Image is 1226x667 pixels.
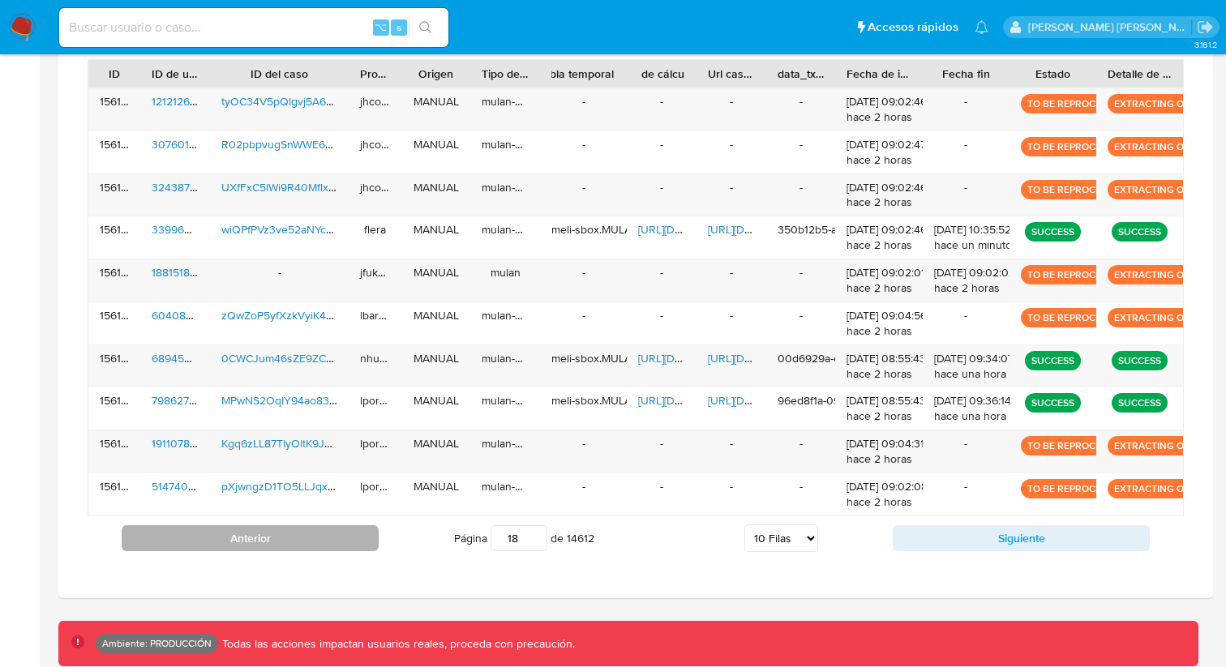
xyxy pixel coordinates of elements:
[375,19,387,35] span: ⌥
[975,20,988,34] a: Notificaciones
[868,19,958,36] span: Accesos rápidos
[397,19,401,35] span: s
[102,640,212,647] p: Ambiente: PRODUCCIÓN
[1028,19,1192,35] p: edwin.alonso@mercadolibre.com.co
[218,636,575,652] p: Todas las acciones impactan usuarios reales, proceda con precaución.
[409,16,442,39] button: search-icon
[59,17,448,38] input: Buscar usuario o caso...
[1194,38,1218,51] span: 3.161.2
[1197,19,1214,36] a: Salir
